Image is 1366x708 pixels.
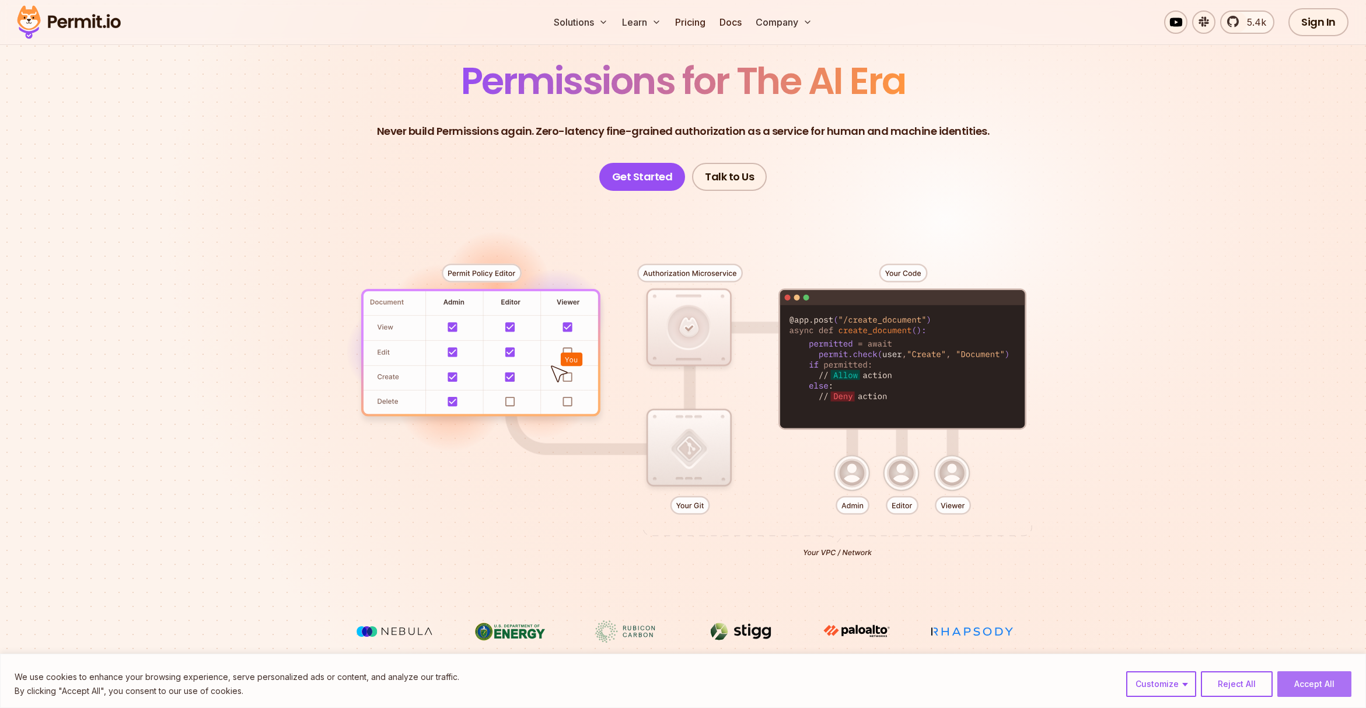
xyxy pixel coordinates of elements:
img: Nebula [351,620,438,643]
p: We use cookies to enhance your browsing experience, serve personalized ads or content, and analyz... [15,670,459,684]
button: Accept All [1277,671,1351,697]
button: Reject All [1201,671,1273,697]
span: Permissions for The AI Era [461,55,906,107]
button: Company [751,11,817,34]
a: 5.4k [1220,11,1274,34]
img: Stigg [697,620,785,643]
img: Permit logo [12,2,126,42]
img: US department of energy [466,620,554,643]
a: Talk to Us [692,163,767,191]
button: Learn [617,11,666,34]
img: Rubicon [582,620,669,643]
img: Rhapsody Health [928,620,1016,643]
a: Get Started [599,163,686,191]
button: Customize [1126,671,1196,697]
button: Solutions [549,11,613,34]
img: paloalto [813,620,900,641]
a: Sign In [1288,8,1348,36]
a: Docs [715,11,746,34]
p: Never build Permissions again. Zero-latency fine-grained authorization as a service for human and... [377,123,990,139]
span: 5.4k [1240,15,1266,29]
a: Pricing [670,11,710,34]
p: By clicking "Accept All", you consent to our use of cookies. [15,684,459,698]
